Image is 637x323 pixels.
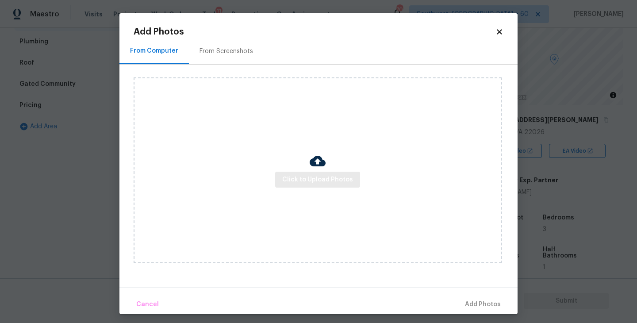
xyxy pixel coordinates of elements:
[133,295,162,314] button: Cancel
[130,46,178,55] div: From Computer
[200,47,253,56] div: From Screenshots
[136,299,159,310] span: Cancel
[275,172,360,188] button: Click to Upload Photos
[282,174,353,185] span: Click to Upload Photos
[134,27,495,36] h2: Add Photos
[310,153,326,169] img: Cloud Upload Icon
